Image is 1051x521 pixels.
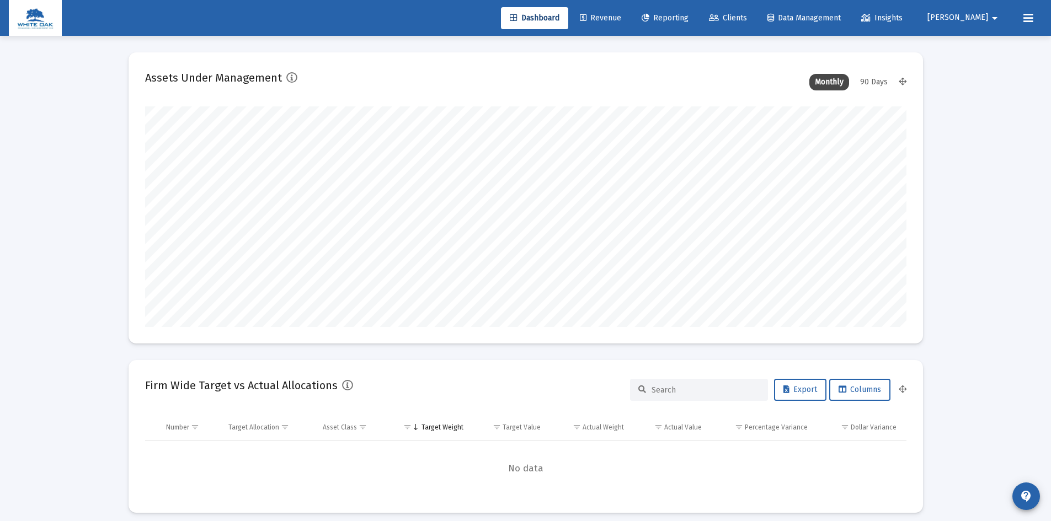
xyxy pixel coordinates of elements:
div: Dollar Variance [851,423,897,432]
span: Export [783,385,817,394]
span: Data Management [767,13,841,23]
mat-icon: contact_support [1020,490,1033,503]
a: Insights [852,7,911,29]
td: Column Number [158,414,221,441]
span: Show filter options for column 'Number' [191,423,199,431]
td: Column Target Weight [388,414,471,441]
td: Column Actual Weight [548,414,631,441]
td: Column Actual Value [632,414,709,441]
span: Reporting [642,13,689,23]
span: Revenue [580,13,621,23]
button: [PERSON_NAME] [914,7,1015,29]
div: Actual Weight [583,423,624,432]
div: Asset Class [323,423,357,432]
mat-icon: arrow_drop_down [988,7,1001,29]
a: Clients [700,7,756,29]
div: Target Value [503,423,541,432]
div: Target Allocation [228,423,279,432]
span: Dashboard [510,13,559,23]
img: Dashboard [17,7,54,29]
td: Column Target Allocation [221,414,315,441]
span: Show filter options for column 'Actual Weight' [573,423,581,431]
span: Show filter options for column 'Dollar Variance' [841,423,849,431]
span: [PERSON_NAME] [927,13,988,23]
h2: Firm Wide Target vs Actual Allocations [145,377,338,394]
span: Show filter options for column 'Asset Class' [359,423,367,431]
span: Show filter options for column 'Percentage Variance' [735,423,743,431]
div: Monthly [809,74,849,90]
button: Columns [829,379,890,401]
a: Dashboard [501,7,568,29]
input: Search [652,385,760,395]
button: Export [774,379,826,401]
div: Target Weight [422,423,463,432]
div: Actual Value [664,423,702,432]
td: Column Target Value [471,414,549,441]
td: Column Percentage Variance [709,414,815,441]
span: Columns [839,385,881,394]
div: 90 Days [855,74,893,90]
span: No data [145,463,906,475]
span: Clients [709,13,747,23]
span: Show filter options for column 'Target Weight' [403,423,412,431]
div: Percentage Variance [745,423,808,432]
span: Show filter options for column 'Target Allocation' [281,423,289,431]
td: Column Asset Class [315,414,388,441]
td: Column Dollar Variance [815,414,906,441]
span: Insights [861,13,903,23]
div: Number [166,423,189,432]
a: Data Management [759,7,850,29]
a: Reporting [633,7,697,29]
h2: Assets Under Management [145,69,282,87]
div: Data grid [145,414,906,496]
span: Show filter options for column 'Target Value' [493,423,501,431]
span: Show filter options for column 'Actual Value' [654,423,663,431]
a: Revenue [571,7,630,29]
